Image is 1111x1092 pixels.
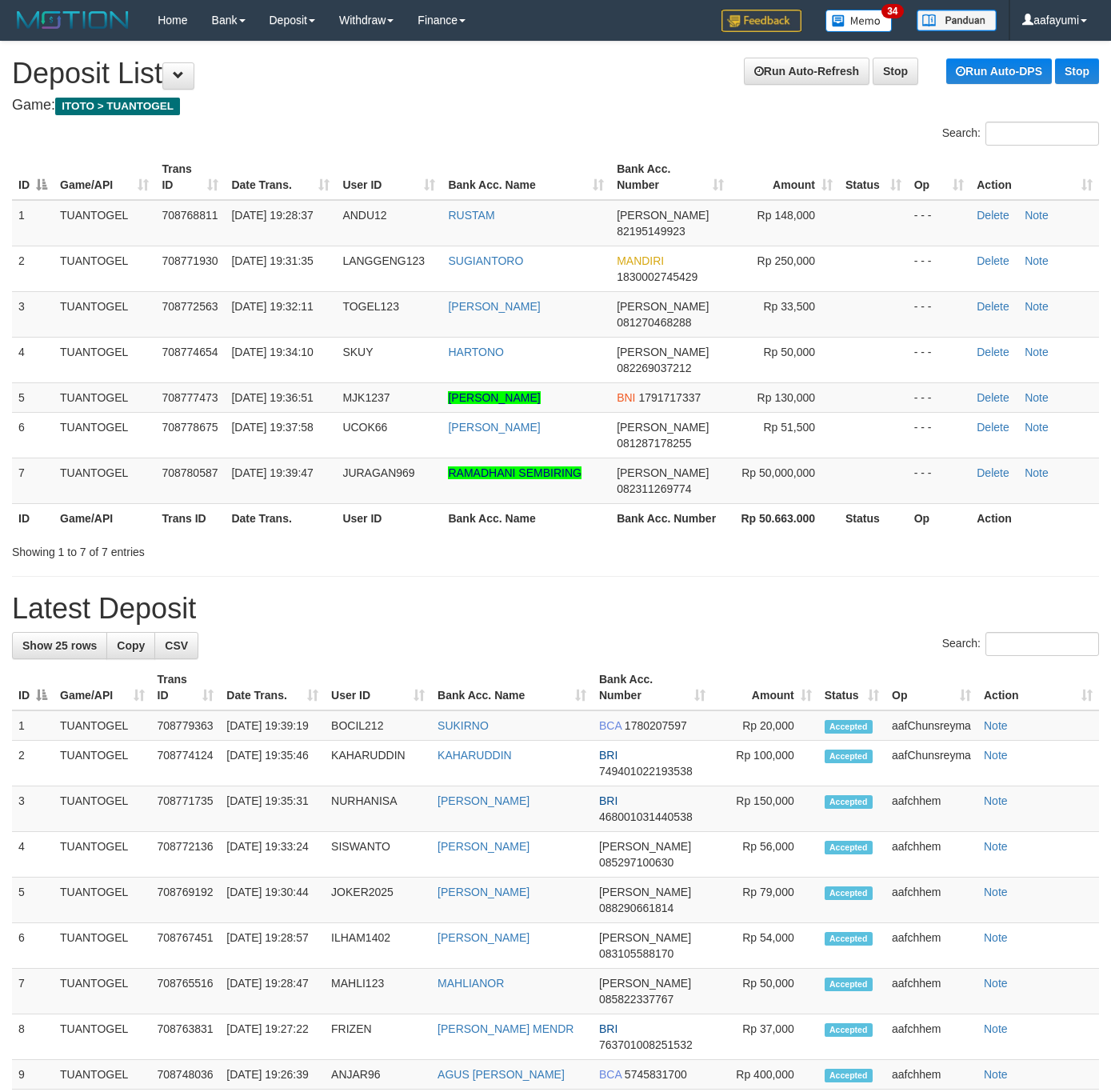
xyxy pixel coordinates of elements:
[970,154,1099,200] th: Action: activate to sort column ascending
[231,209,313,222] span: [DATE] 19:28:37
[721,10,801,32] img: Feedback.jpg
[970,503,1099,533] th: Action
[617,209,709,222] span: [PERSON_NAME]
[12,154,54,200] th: ID: activate to sort column descending
[977,421,1009,434] a: Delete
[342,391,390,404] span: MJK1237
[54,1060,151,1090] td: TUANTOGEL
[12,503,54,533] th: ID
[151,665,221,710] th: Trans ID: activate to sort column ascending
[763,300,815,313] span: Rp 33,500
[12,923,54,969] td: 6
[942,122,1099,146] label: Search:
[54,969,151,1014] td: TUANTOGEL
[154,632,198,659] a: CSV
[12,412,54,458] td: 6
[885,878,977,923] td: aafchhem
[757,391,815,404] span: Rp 130,000
[325,710,431,741] td: BOCIL212
[757,209,815,222] span: Rp 148,000
[151,923,221,969] td: 708767451
[325,969,431,1014] td: MAHLI123
[730,154,839,200] th: Amount: activate to sort column ascending
[231,346,313,358] span: [DATE] 19:34:10
[155,503,225,533] th: Trans ID
[984,886,1008,898] a: Note
[220,969,325,1014] td: [DATE] 19:28:47
[984,931,1008,944] a: Note
[885,665,977,710] th: Op: activate to sort column ascending
[325,1060,431,1090] td: ANJAR96
[839,503,908,533] th: Status
[12,710,54,741] td: 1
[818,665,885,710] th: Status: activate to sort column ascending
[442,503,610,533] th: Bank Acc. Name
[438,977,504,990] a: MAHLIANOR
[977,300,1009,313] a: Delete
[342,421,387,434] span: UCOK66
[151,786,221,832] td: 708771735
[825,795,873,809] span: Accepted
[106,632,155,659] a: Copy
[325,878,431,923] td: JOKER2025
[336,503,442,533] th: User ID
[757,254,815,267] span: Rp 250,000
[917,10,997,31] img: panduan.png
[12,969,54,1014] td: 7
[448,391,540,404] a: [PERSON_NAME]
[908,412,971,458] td: - - -
[325,665,431,710] th: User ID: activate to sort column ascending
[12,200,54,246] td: 1
[12,878,54,923] td: 5
[599,765,693,778] span: Copy 749401022193538 to clipboard
[336,154,442,200] th: User ID: activate to sort column ascending
[12,1014,54,1060] td: 8
[151,969,221,1014] td: 708765516
[825,750,873,763] span: Accepted
[908,200,971,246] td: - - -
[12,786,54,832] td: 3
[54,458,155,503] td: TUANTOGEL
[162,466,218,479] span: 708780587
[438,931,530,944] a: [PERSON_NAME]
[977,209,1009,222] a: Delete
[984,719,1008,732] a: Note
[54,1014,151,1060] td: TUANTOGEL
[977,466,1009,479] a: Delete
[885,923,977,969] td: aafchhem
[1025,466,1049,479] a: Note
[12,98,1099,114] h4: Game:
[448,300,540,313] a: [PERSON_NAME]
[610,503,730,533] th: Bank Acc. Number
[22,639,97,652] span: Show 25 rows
[625,1068,687,1081] span: Copy 5745831700 to clipboard
[162,300,218,313] span: 708772563
[12,1060,54,1090] td: 9
[438,719,489,732] a: SUKIRNO
[54,710,151,741] td: TUANTOGEL
[712,741,818,786] td: Rp 100,000
[162,391,218,404] span: 708777473
[325,1014,431,1060] td: FRIZEN
[908,458,971,503] td: - - -
[55,98,180,115] span: ITOTO > TUANTOGEL
[231,421,313,434] span: [DATE] 19:37:58
[617,362,691,374] span: Copy 082269037212 to clipboard
[984,794,1008,807] a: Note
[151,878,221,923] td: 708769192
[448,209,494,222] a: RUSTAM
[342,209,386,222] span: ANDU12
[599,993,673,1006] span: Copy 085822337767 to clipboard
[54,503,155,533] th: Game/API
[438,886,530,898] a: [PERSON_NAME]
[12,538,451,560] div: Showing 1 to 7 of 7 entries
[984,840,1008,853] a: Note
[448,466,581,479] a: RAMADHANI SEMBIRING
[54,412,155,458] td: TUANTOGEL
[984,1022,1008,1035] a: Note
[763,346,815,358] span: Rp 50,000
[438,1068,565,1081] a: AGUS [PERSON_NAME]
[12,337,54,382] td: 4
[438,1022,573,1035] a: [PERSON_NAME] MENDR
[599,810,693,823] span: Copy 468001031440538 to clipboard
